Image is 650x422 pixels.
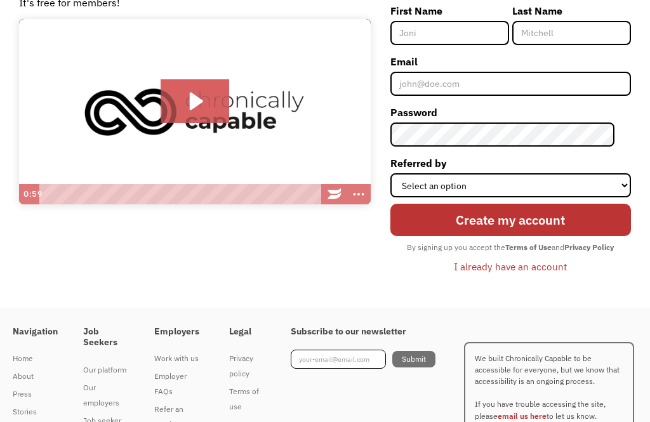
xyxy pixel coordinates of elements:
button: Play Video: Introducing Chronically Capable [161,80,229,124]
strong: Privacy Policy [564,243,614,253]
div: Stories [13,405,58,420]
label: Referred by [390,154,631,174]
label: Email [390,52,631,72]
h4: Navigation [13,327,58,338]
a: Our employers [83,379,129,412]
a: Terms of use [229,383,265,416]
input: your-email@email.com [291,350,386,369]
button: Show more buttons [347,185,371,205]
a: Privacy policy [229,350,265,383]
div: About [13,369,58,385]
label: Last Name [512,1,631,22]
a: Home [13,350,58,368]
a: Press [13,386,58,404]
div: Our employers [83,381,129,411]
div: I already have an account [454,260,567,275]
form: Footer Newsletter [291,350,435,369]
div: By signing up you accept the and [401,240,620,256]
input: john@doe.com [390,72,631,96]
label: Password [390,103,631,123]
h4: Job Seekers [83,327,129,349]
h4: Legal [229,327,265,338]
div: Press [13,387,58,402]
div: Terms of use [229,385,265,415]
a: Employer FAQs [154,368,204,401]
input: Create my account [390,204,631,237]
input: Joni [390,22,509,46]
div: Playbar [45,185,316,205]
div: Our platform [83,363,129,378]
a: email us here [498,412,547,421]
h4: Employers [154,327,204,338]
div: Privacy policy [229,352,265,382]
strong: Terms of Use [505,243,552,253]
a: I already have an account [444,256,576,278]
input: Submit [392,352,435,368]
a: Wistia Logo -- Learn More [322,185,347,205]
div: Employer FAQs [154,369,204,400]
a: Work with us [154,350,204,368]
h4: Subscribe to our newsletter [291,327,435,338]
label: First Name [390,1,509,22]
a: Our platform [83,362,129,379]
div: Home [13,352,58,367]
a: About [13,368,58,386]
input: Mitchell [512,22,631,46]
form: Member-Signup-Form [390,1,631,277]
div: Work with us [154,352,204,367]
img: Introducing Chronically Capable [19,20,371,206]
a: Stories [13,404,58,421]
